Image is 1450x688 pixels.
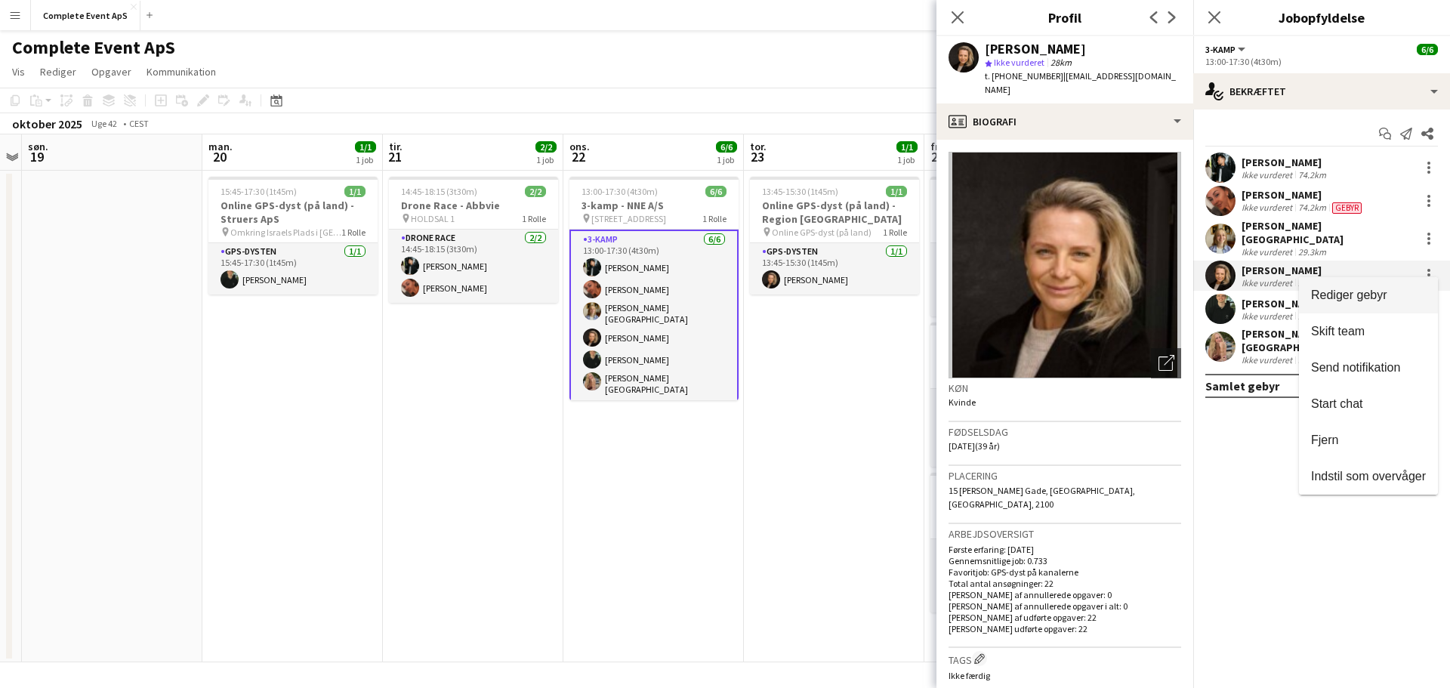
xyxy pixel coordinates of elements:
[1311,361,1400,374] span: Send notifikation
[1311,433,1338,446] span: Fjern
[1299,277,1438,313] button: Rediger gebyr
[1311,288,1387,301] span: Rediger gebyr
[1299,313,1438,350] button: Skift team
[1299,422,1438,458] button: Fjern
[1311,397,1362,410] span: Start chat
[1311,470,1426,483] span: Indstil som overvåger
[1299,350,1438,386] button: Send notifikation
[1311,325,1365,338] span: Skift team
[1299,458,1438,495] button: Indstil som overvåger
[1299,386,1438,422] button: Start chat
